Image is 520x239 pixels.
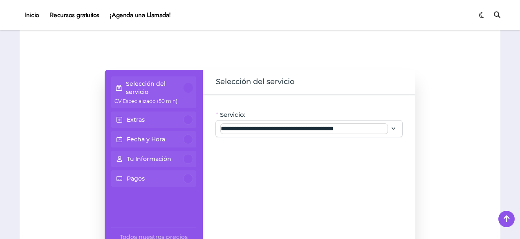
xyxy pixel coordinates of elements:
span: CV Especializado (50 min) [114,98,177,104]
a: Inicio [20,4,45,26]
p: Extras [127,116,145,124]
p: Tu Información [127,155,171,163]
p: Fecha y Hora [127,135,165,143]
p: Pagos [127,174,145,183]
span: Servicio: [220,111,245,119]
p: Selección del servicio [126,80,184,96]
a: ¡Agenda una Llamada! [105,4,176,26]
a: Recursos gratuitos [45,4,105,26]
span: Selección del servicio [216,76,294,88]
